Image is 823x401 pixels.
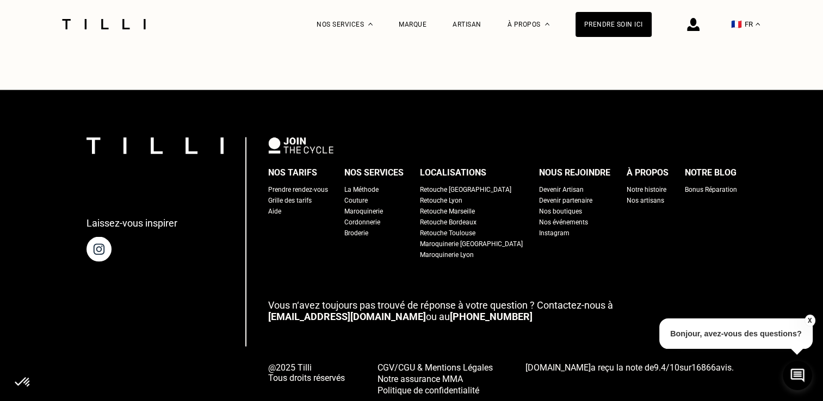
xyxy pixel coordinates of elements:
[420,216,477,227] a: Retouche Bordeaux
[268,195,312,205] a: Grille des tarifs
[420,184,511,195] a: Retouche [GEOGRAPHIC_DATA]
[368,23,373,26] img: Menu déroulant
[58,19,150,29] img: Logo du service de couturière Tilli
[525,362,591,372] span: [DOMAIN_NAME]
[627,195,664,205] a: Nos artisans
[654,362,666,372] span: 9.4
[378,361,493,372] a: CGV/CGU & Mentions Légales
[687,18,700,31] img: icône connexion
[450,310,533,322] a: [PHONE_NUMBER]
[268,164,317,180] div: Nos tarifs
[691,362,716,372] span: 16866
[420,227,475,238] a: Retouche Toulouse
[685,184,737,195] a: Bonus Réparation
[731,19,742,29] span: 🇫🇷
[685,164,737,180] div: Notre blog
[420,249,474,260] a: Maroquinerie Lyon
[378,384,493,395] a: Politique de confidentialité
[539,184,584,195] a: Devenir Artisan
[344,227,368,238] a: Broderie
[654,362,679,372] span: /
[344,205,383,216] a: Maroquinerie
[378,385,479,395] span: Politique de confidentialité
[86,217,177,228] p: Laissez-vous inspirer
[545,23,549,26] img: Menu déroulant à propos
[420,205,475,216] a: Retouche Marseille
[525,362,734,372] span: a reçu la note de sur avis.
[268,137,333,153] img: logo Join The Cycle
[378,362,493,372] span: CGV/CGU & Mentions Légales
[539,195,592,205] a: Devenir partenaire
[86,236,112,261] img: page instagram de Tilli une retoucherie à domicile
[420,195,462,205] a: Retouche Lyon
[268,299,737,322] p: ou au
[576,12,652,37] a: Prendre soin ici
[86,137,224,154] img: logo Tilli
[268,362,345,372] span: @2025 Tilli
[627,164,669,180] div: À propos
[453,21,481,28] a: Artisan
[268,205,281,216] a: Aide
[344,216,380,227] a: Cordonnerie
[378,372,493,384] a: Notre assurance MMA
[756,23,760,26] img: menu déroulant
[344,195,368,205] a: Couture
[344,184,379,195] a: La Méthode
[344,164,404,180] div: Nos services
[627,184,666,195] a: Notre histoire
[539,216,588,227] a: Nos événements
[670,362,679,372] span: 10
[659,318,813,349] p: Bonjour, avez-vous des questions?
[268,299,613,310] span: Vous n‘avez toujours pas trouvé de réponse à votre question ? Contactez-nous à
[268,184,328,195] a: Prendre rendez-vous
[420,238,523,249] a: Maroquinerie [GEOGRAPHIC_DATA]
[539,164,610,180] div: Nous rejoindre
[399,21,426,28] a: Marque
[420,164,486,180] div: Localisations
[378,373,463,384] span: Notre assurance MMA
[539,227,570,238] a: Instagram
[804,315,815,327] button: X
[268,310,426,322] a: [EMAIL_ADDRESS][DOMAIN_NAME]
[268,372,345,383] span: Tous droits réservés
[539,205,582,216] a: Nos boutiques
